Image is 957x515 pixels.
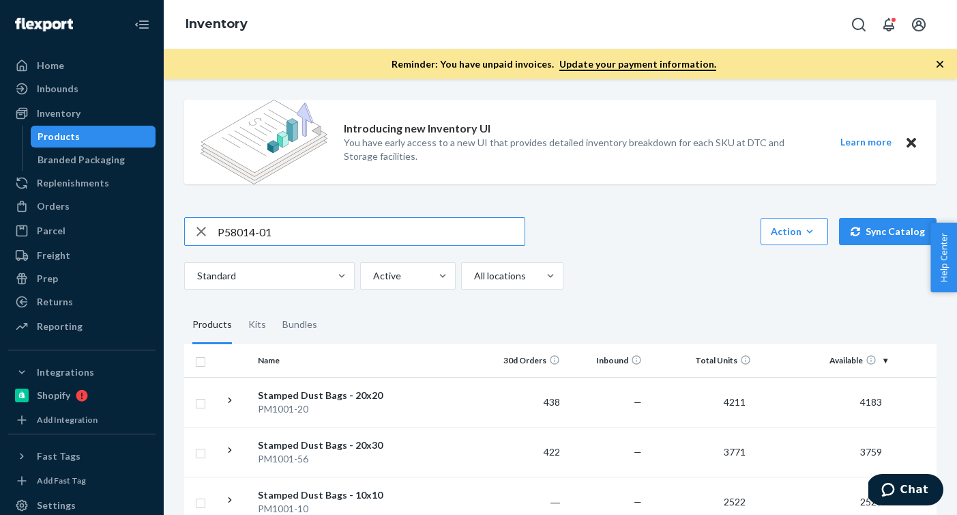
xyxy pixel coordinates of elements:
[473,269,474,283] input: All locations
[845,11,872,38] button: Open Search Box
[38,130,80,143] div: Products
[37,365,94,379] div: Integrations
[37,272,58,286] div: Prep
[37,199,70,213] div: Orders
[634,496,642,507] span: —
[37,449,80,463] div: Fast Tags
[37,82,78,96] div: Inbounds
[855,396,887,408] span: 4183
[8,316,156,337] a: Reporting
[875,11,902,38] button: Open notifications
[634,446,642,458] span: —
[855,446,887,458] span: 3759
[196,269,197,283] input: Standard
[8,220,156,242] a: Parcel
[201,100,327,184] img: new-reports-banner-icon.82668bd98b6a51aee86340f2a7b77ae3.png
[868,474,943,508] iframe: Opens a widget where you can chat to one of our agents
[761,218,828,245] button: Action
[258,452,400,466] div: PM1001-56
[8,445,156,467] button: Fast Tags
[718,496,751,507] span: 2522
[8,195,156,217] a: Orders
[186,16,248,31] a: Inventory
[484,377,565,427] td: 438
[175,5,259,44] ol: breadcrumbs
[839,218,937,245] button: Sync Catalog
[37,59,64,72] div: Home
[905,11,932,38] button: Open account menu
[930,223,957,292] button: Help Center
[31,149,156,171] a: Branded Packaging
[484,427,565,477] td: 422
[248,306,266,344] div: Kits
[392,57,716,71] p: Reminder: You have unpaid invoices.
[647,344,756,377] th: Total Units
[8,172,156,194] a: Replenishments
[771,225,818,238] div: Action
[37,176,109,190] div: Replenishments
[282,306,317,344] div: Bundles
[37,320,83,333] div: Reporting
[37,107,80,120] div: Inventory
[38,153,125,167] div: Branded Packaging
[8,55,156,76] a: Home
[372,269,373,283] input: Active
[252,344,406,377] th: Name
[218,218,525,245] input: Search inventory by name or sku
[8,412,156,428] a: Add Integration
[37,414,98,426] div: Add Integration
[37,475,86,486] div: Add Fast Tag
[344,121,490,137] p: Introducing new Inventory UI
[831,134,900,151] button: Learn more
[8,361,156,383] button: Integrations
[484,344,565,377] th: 30d Orders
[565,344,647,377] th: Inbound
[37,389,70,402] div: Shopify
[37,224,65,238] div: Parcel
[8,473,156,489] a: Add Fast Tag
[258,402,400,416] div: PM1001-20
[258,439,400,452] div: Stamped Dust Bags - 20x30
[258,389,400,402] div: Stamped Dust Bags - 20x20
[15,18,73,31] img: Flexport logo
[902,134,920,151] button: Close
[37,249,70,262] div: Freight
[344,136,815,163] p: You have early access to a new UI that provides detailed inventory breakdown for each SKU at DTC ...
[192,306,232,344] div: Products
[559,58,716,71] a: Update your payment information.
[8,245,156,266] a: Freight
[756,344,893,377] th: Available
[258,488,400,502] div: Stamped Dust Bags - 10x10
[855,496,887,507] span: 2523
[718,446,751,458] span: 3771
[634,396,642,408] span: —
[37,295,73,309] div: Returns
[8,268,156,290] a: Prep
[718,396,751,408] span: 4211
[8,102,156,124] a: Inventory
[128,11,156,38] button: Close Navigation
[8,78,156,100] a: Inbounds
[31,126,156,148] a: Products
[8,385,156,406] a: Shopify
[8,291,156,313] a: Returns
[37,499,76,512] div: Settings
